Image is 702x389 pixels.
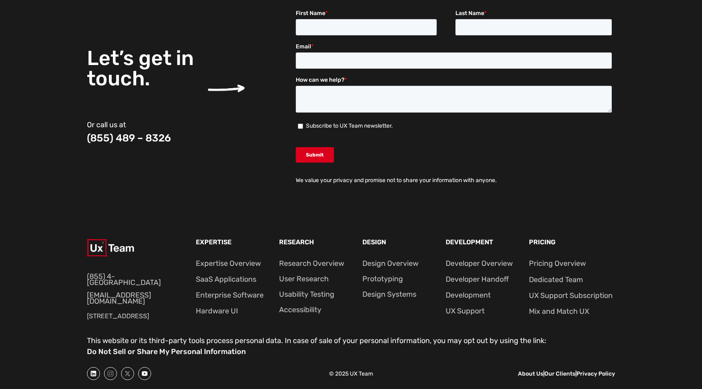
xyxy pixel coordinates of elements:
[362,290,416,299] a: Design Systems
[529,307,589,316] a: Mix and Match UX
[87,120,193,130] p: Or call us at
[446,306,485,315] a: UX Support
[87,132,171,144] a: (855) 489 – 8326
[576,370,615,377] a: Privacy Policy
[362,274,403,283] a: Prototyping
[196,306,238,315] a: Hardware UI
[196,275,256,284] a: SaaS Applications
[362,239,436,245] p: Design
[138,367,151,380] a: youtube
[141,370,148,377] svg: youtube
[446,239,519,245] p: Development
[279,290,334,299] a: Usability Testing
[196,259,261,268] a: Expertise Overview
[107,370,114,377] svg: instagram
[544,370,575,377] a: Our Clients
[446,291,491,300] a: Development
[87,367,100,380] a: 1 circle
[104,367,117,380] a: Instagram Social Link
[279,305,321,314] a: Accessibility
[87,311,178,322] p: [STREET_ADDRESS]
[329,370,373,377] span: © 2025 UX Team
[296,9,615,170] iframe: Form 0
[196,239,269,245] p: Expertise
[529,291,613,300] a: UX Support Subscription
[575,370,576,377] a: |
[529,275,583,284] a: Dedicated Team
[87,335,615,367] div: This website or its third-party tools process personal data. In case of sale of your personal inf...
[87,48,198,89] h3: Let’s get in touch.
[87,239,134,256] img: Ux team logo
[446,259,513,268] a: Developer Overview
[296,176,615,185] p: We value your privacy and promise not to share your information with anyone.
[661,350,702,389] iframe: Chat Widget
[279,274,329,283] a: User Research
[279,239,353,245] p: Research
[529,259,586,268] a: Pricing Overview
[543,370,544,377] a: |
[446,275,509,284] a: Developer Handoff
[124,370,131,377] svg: x
[121,367,134,380] a: X Social Link
[87,272,161,287] a: (855) 4-[GEOGRAPHIC_DATA]
[518,370,543,377] a: About Us
[196,291,264,300] a: Enterprise Software
[87,291,151,306] a: [EMAIL_ADDRESS][DOMAIN_NAME]
[279,259,344,268] a: Research Overview
[87,347,246,356] a: Do Not Sell or Share My Personal Information
[90,370,97,377] svg: linkedin
[529,239,615,245] p: Pricing
[362,259,418,268] a: Design Overview
[208,84,245,92] img: arrow pointing to the right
